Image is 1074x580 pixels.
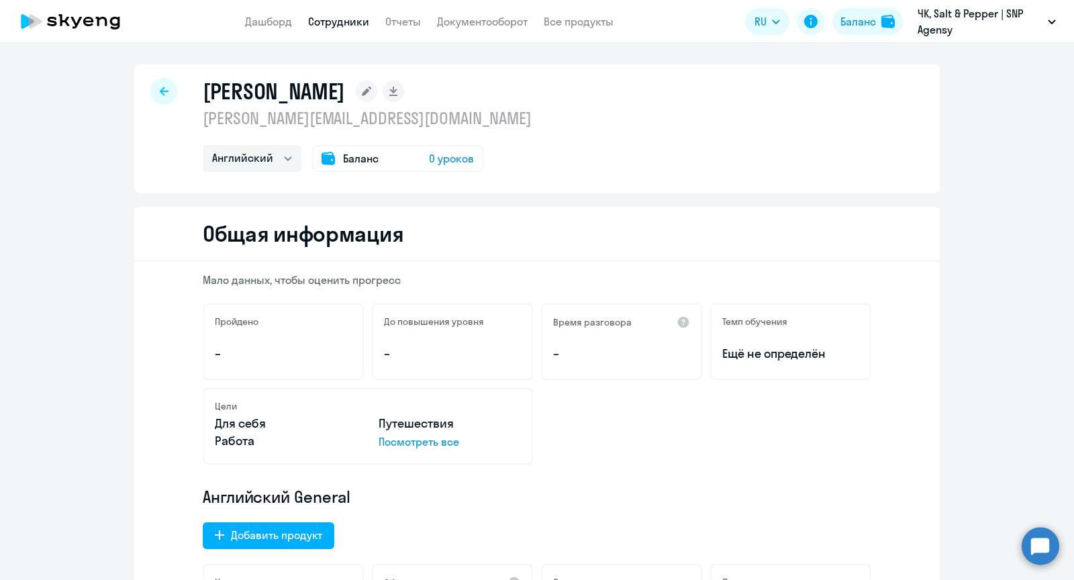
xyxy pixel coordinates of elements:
h2: Общая информация [203,220,403,247]
h1: [PERSON_NAME] [203,78,345,105]
p: Путешествия [379,415,521,432]
p: – [553,345,690,362]
span: RU [754,13,767,30]
span: Английский General [203,486,350,507]
span: Баланс [343,150,379,166]
p: Для себя [215,415,357,432]
h5: Пройдено [215,316,258,328]
img: balance [881,15,895,28]
a: Дашборд [245,15,292,28]
a: Сотрудники [308,15,369,28]
p: Посмотреть все [379,434,521,450]
p: ЧК, Salt & Pepper | SNP Agensy [918,5,1042,38]
h5: До повышения уровня [384,316,484,328]
a: Отчеты [385,15,421,28]
div: Добавить продукт [231,527,322,543]
h5: Цели [215,400,237,412]
a: Документооборот [437,15,528,28]
span: Ещё не определён [722,345,859,362]
h5: Темп обучения [722,316,787,328]
h5: Время разговора [553,316,632,328]
div: Баланс [840,13,876,30]
p: Работа [215,432,357,450]
button: ЧК, Salt & Pepper | SNP Agensy [911,5,1063,38]
a: Все продукты [544,15,614,28]
button: Добавить продукт [203,522,334,549]
button: Балансbalance [832,8,903,35]
p: Мало данных, чтобы оценить прогресс [203,273,871,287]
p: [PERSON_NAME][EMAIL_ADDRESS][DOMAIN_NAME] [203,107,532,129]
p: – [384,345,521,362]
span: 0 уроков [429,150,474,166]
button: RU [745,8,789,35]
p: – [215,345,352,362]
